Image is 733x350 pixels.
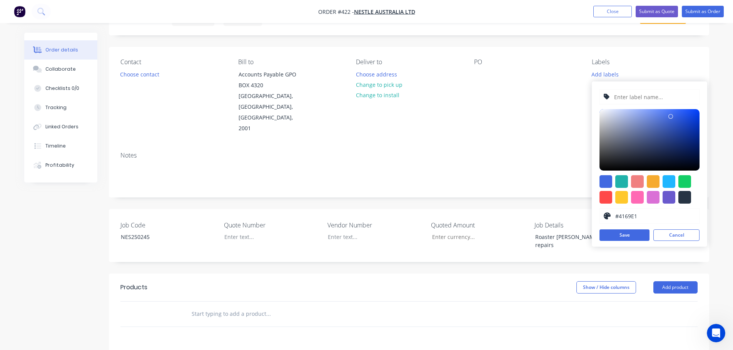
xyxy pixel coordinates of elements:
[352,80,406,90] button: Change to pick up
[327,221,424,230] label: Vendor Number
[352,69,401,79] button: Choose address
[132,249,144,261] button: Send a message…
[599,191,612,204] div: #ff4949
[599,229,650,241] button: Save
[593,6,632,17] button: Close
[356,58,461,66] div: Deliver to
[34,65,142,88] div: I will talk to [PERSON_NAME] again next week when we are both in the office and go from there. :)
[431,221,527,230] label: Quoted Amount
[647,175,660,188] div: #f6ab2f
[45,143,66,149] div: Timeline
[224,221,320,230] label: Quote Number
[631,175,644,188] div: #f08080
[678,191,691,204] div: #273444
[653,281,698,294] button: Add product
[678,175,691,188] div: #13ce66
[49,252,55,258] button: Start recording
[12,252,18,258] button: Upload attachment
[232,69,309,134] div: Accounts Payable GPO BOX 4320[GEOGRAPHIC_DATA], [GEOGRAPHIC_DATA], [GEOGRAPHIC_DATA], 2001
[45,162,74,169] div: Profitability
[24,117,97,136] button: Linked Orders
[120,58,226,66] div: Contact
[14,6,25,17] img: Factory
[239,69,302,91] div: Accounts Payable GPO BOX 4320
[534,221,631,230] label: Job Details
[115,231,211,242] div: NES250245
[45,123,78,130] div: Linked Orders
[120,152,698,159] div: Notes
[352,90,403,100] button: Change to install
[647,191,660,204] div: #da70d6
[24,79,97,98] button: Checklists 0/0
[116,69,163,79] button: Choose contact
[576,281,636,294] button: Show / Hide columns
[120,221,217,230] label: Job Code
[24,98,97,117] button: Tracking
[318,8,354,15] span: Order #422 -
[636,6,678,17] button: Submit as Quote
[663,175,675,188] div: #1fb6ff
[45,66,76,73] div: Collaborate
[354,8,415,15] a: Nestle Australia Ltd
[120,283,147,292] div: Products
[426,231,527,243] input: Enter currency...
[588,69,623,79] button: Add labels
[45,85,79,92] div: Checklists 0/0
[592,58,697,66] div: Labels
[45,104,67,111] div: Tracking
[191,306,345,322] input: Start typing to add a product...
[24,156,97,175] button: Profitability
[599,175,612,188] div: #4169e1
[6,98,148,163] div: Cathy says…
[37,10,72,17] p: Active 3h ago
[615,191,628,204] div: #ffc82c
[6,98,126,157] div: Oh yes, of course, this will only effect Orders where the Customer needs to see Line Items (in de...
[238,58,344,66] div: Bill to
[12,103,120,126] div: Oh yes, of course, this will only effect Orders where the Customer needs to see Line Items (in de...
[120,3,135,18] button: Home
[24,40,97,60] button: Order details
[24,252,30,258] button: Emoji picker
[22,4,34,17] img: Profile image for Cathy
[135,3,149,17] div: Close
[5,3,20,18] button: go back
[34,16,142,61] div: This will only be an issue for customers that need to see the details of each line on the invoice...
[613,90,695,104] input: Enter label name...
[37,252,43,258] button: Gif picker
[6,163,148,345] div: Charvel says…
[631,191,644,204] div: #ff69b4
[7,236,147,249] textarea: Message…
[24,136,97,156] button: Timeline
[45,46,78,53] div: Order details
[663,191,675,204] div: #6a5acd
[24,60,97,79] button: Collaborate
[653,229,700,241] button: Cancel
[615,175,628,188] div: #20b2aa
[474,58,579,66] div: PO
[12,129,120,152] div: Thanks for trying different option Charvel; please keep us up to date with how things progress.
[529,231,625,250] div: Roaster [PERSON_NAME] weld repairs
[707,324,725,342] iframe: Intercom live chat
[239,91,302,134] div: [GEOGRAPHIC_DATA], [GEOGRAPHIC_DATA], [GEOGRAPHIC_DATA], 2001
[682,6,724,17] button: Submit as Order
[37,4,87,10] h1: [PERSON_NAME]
